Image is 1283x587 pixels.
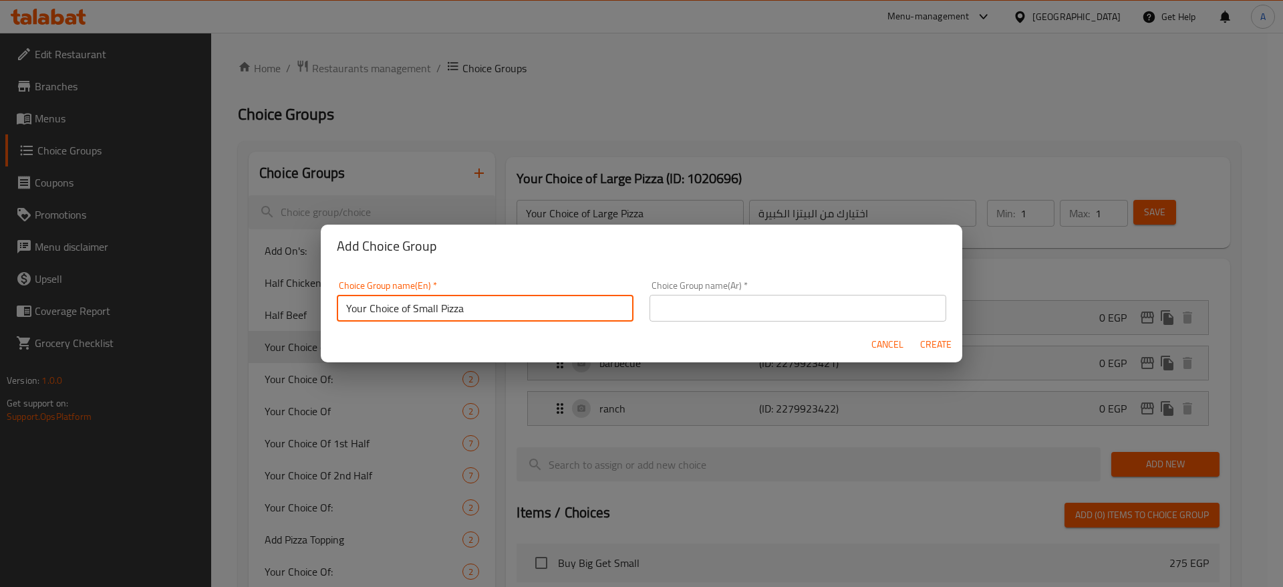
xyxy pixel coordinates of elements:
input: Please enter Choice Group name(ar) [650,295,946,322]
input: Please enter Choice Group name(en) [337,295,633,322]
h2: Add Choice Group [337,235,946,257]
span: Create [919,336,952,353]
button: Create [914,332,957,357]
span: Cancel [871,336,903,353]
button: Cancel [866,332,909,357]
